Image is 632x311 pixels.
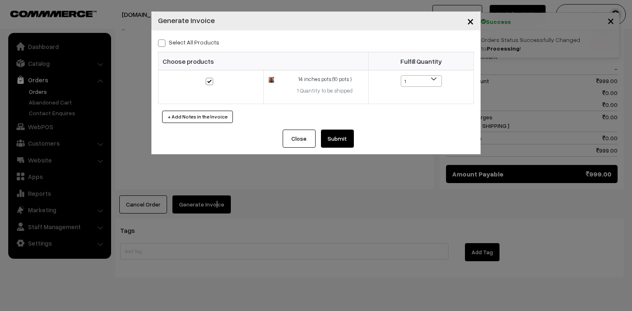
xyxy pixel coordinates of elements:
label: Select all Products [158,38,219,46]
span: × [467,13,474,28]
h4: Generate Invoice [158,15,215,26]
button: Submit [321,130,354,148]
button: Close [460,8,481,34]
th: Fulfill Quantity [369,52,474,70]
span: 1 [401,75,442,87]
button: + Add Notes in the Invoice [162,111,233,123]
img: 17591528213049photo_2025-09-29_19-03-30.jpg [269,77,274,82]
span: 1 [401,76,441,87]
th: Choose products [158,52,369,70]
div: 14 inches pots (10 pots ) [286,75,363,84]
div: 1 Quantity to be shipped [286,87,363,95]
button: Close [283,130,316,148]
